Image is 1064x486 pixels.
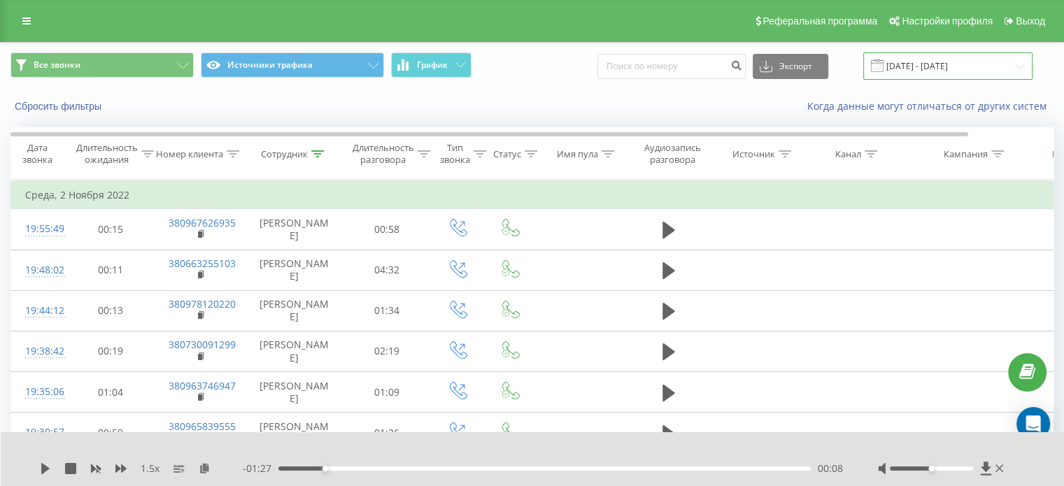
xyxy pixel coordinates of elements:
[343,331,431,371] td: 02:19
[156,148,223,160] div: Номер клиента
[343,209,431,250] td: 00:58
[246,413,343,453] td: [PERSON_NAME]
[246,290,343,331] td: [PERSON_NAME]
[169,420,236,433] a: 380965839555
[343,413,431,453] td: 01:26
[343,372,431,413] td: 01:09
[67,331,155,371] td: 00:19
[67,413,155,453] td: 00:59
[141,462,159,476] span: 1.5 x
[10,52,194,78] button: Все звонки
[835,148,861,160] div: Канал
[391,52,471,78] button: График
[246,209,343,250] td: [PERSON_NAME]
[1016,15,1045,27] span: Выход
[67,290,155,331] td: 00:13
[343,250,431,290] td: 04:32
[343,290,431,331] td: 01:34
[944,148,988,160] div: Кампания
[807,99,1054,113] a: Когда данные могут отличаться от других систем
[557,148,598,160] div: Имя пула
[169,297,236,310] a: 380978120220
[928,466,934,471] div: Accessibility label
[25,215,53,243] div: 19:55:49
[10,100,108,113] button: Сбросить фильтры
[169,216,236,229] a: 380967626935
[201,52,384,78] button: Источники трафика
[353,142,414,166] div: Длительность разговора
[34,59,80,71] span: Все звонки
[76,142,138,166] div: Длительность ожидания
[902,15,993,27] span: Настройки профиля
[67,250,155,290] td: 00:11
[169,257,236,270] a: 380663255103
[25,338,53,365] div: 19:38:42
[169,379,236,392] a: 380963746947
[732,148,775,160] div: Источник
[322,466,328,471] div: Accessibility label
[67,372,155,413] td: 01:04
[243,462,278,476] span: - 01:27
[246,250,343,290] td: [PERSON_NAME]
[597,54,746,79] input: Поиск по номеру
[169,338,236,351] a: 380730091299
[246,331,343,371] td: [PERSON_NAME]
[493,148,521,160] div: Статус
[417,60,448,70] span: График
[1016,407,1050,441] div: Open Intercom Messenger
[25,297,53,324] div: 19:44:12
[25,378,53,406] div: 19:35:06
[762,15,877,27] span: Реферальная программа
[25,419,53,446] div: 19:30:57
[818,462,843,476] span: 00:08
[753,54,828,79] button: Экспорт
[261,148,308,160] div: Сотрудник
[67,209,155,250] td: 00:15
[246,372,343,413] td: [PERSON_NAME]
[11,142,63,166] div: Дата звонка
[639,142,707,166] div: Аудиозапись разговора
[440,142,470,166] div: Тип звонка
[25,257,53,284] div: 19:48:02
